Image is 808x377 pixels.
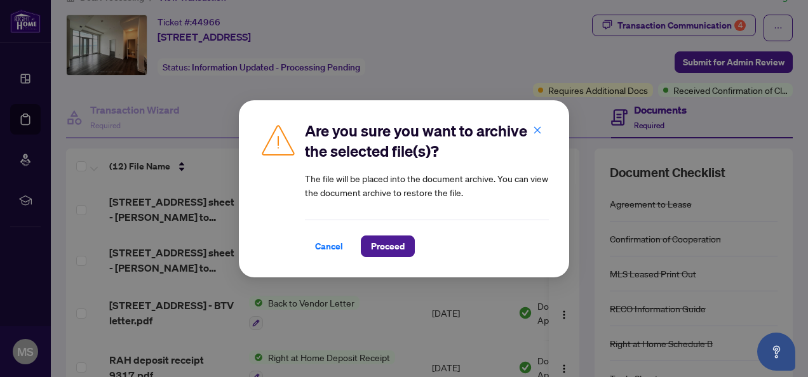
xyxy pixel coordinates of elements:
[533,125,542,134] span: close
[371,236,405,256] span: Proceed
[361,235,415,257] button: Proceed
[305,121,549,161] h2: Are you sure you want to archive the selected file(s)?
[305,235,353,257] button: Cancel
[259,121,297,159] img: Caution Icon
[757,333,795,371] button: Open asap
[315,236,343,256] span: Cancel
[305,171,549,199] article: The file will be placed into the document archive. You can view the document archive to restore t...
